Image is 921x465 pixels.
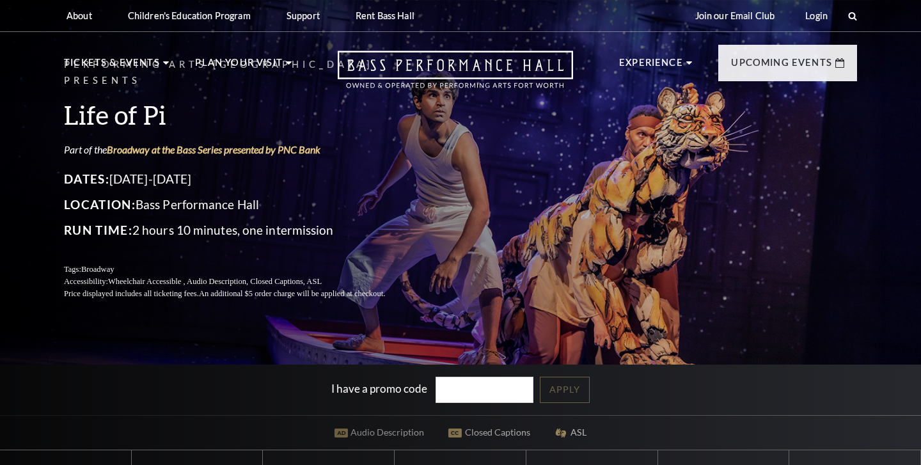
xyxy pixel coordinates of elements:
p: Tickets & Events [64,55,160,78]
span: Broadway [81,265,114,274]
p: Tags: [64,264,416,276]
p: Bass Performance Hall [64,194,416,215]
p: [DATE]-[DATE] [64,169,416,189]
span: Run Time: [64,223,132,237]
p: Accessibility: [64,276,416,288]
span: Wheelchair Accessible , Audio Description, Closed Captions, ASL [108,277,322,286]
p: Experience [619,55,683,78]
span: Dates: [64,171,109,186]
p: About [67,10,92,21]
p: Support [287,10,320,21]
p: Children's Education Program [128,10,251,21]
span: Location: [64,197,136,212]
p: 2 hours 10 minutes, one intermission [64,220,416,240]
p: Upcoming Events [731,55,832,78]
label: I have a promo code [331,382,427,395]
p: Rent Bass Hall [356,10,414,21]
p: Plan Your Visit [195,55,283,78]
a: Broadway at the Bass Series presented by PNC Bank [107,143,320,155]
h3: Life of Pi [64,99,416,131]
p: Price displayed includes all ticketing fees. [64,288,416,300]
p: Part of the [64,143,416,157]
span: An additional $5 order charge will be applied at checkout. [199,289,385,298]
